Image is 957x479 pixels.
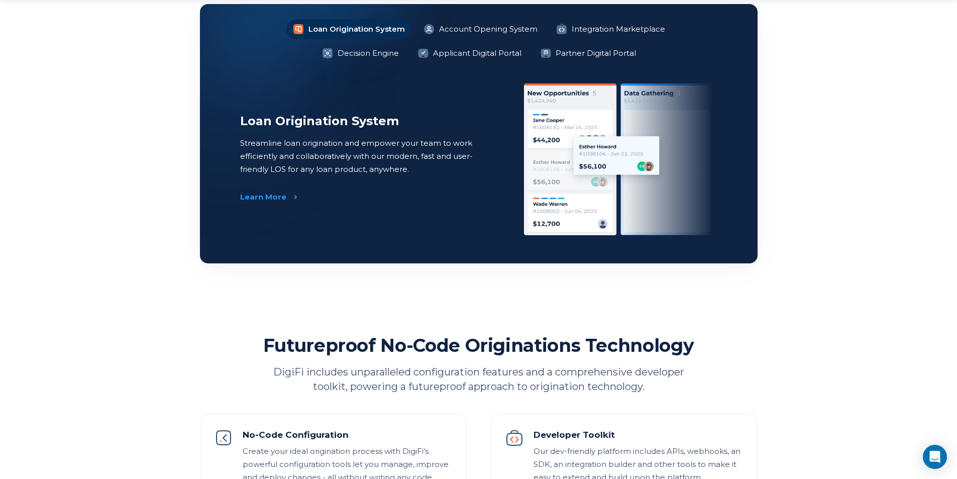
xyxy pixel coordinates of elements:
[524,83,718,235] img: Loan Origination System
[411,43,527,63] li: Applicant Digital Portal
[260,365,697,394] p: DigiFi includes unparalleled configuration features and a comprehensive developer toolkit, poweri...
[417,19,544,39] li: Account Opening System
[240,137,479,176] p: Streamline loan origination and empower your team to work efficiently and collaboratively with ou...
[923,445,947,469] div: Open Intercom Messenger
[315,43,405,63] li: Decision Engine
[240,192,293,202] a: Learn More
[243,429,452,441] h2: No-Code Configuration
[534,43,642,63] li: Partner Digital Portal
[240,114,479,129] h2: Loan Origination System
[534,429,743,441] h2: Developer Toolkit
[550,19,671,39] li: Integration Marketplace
[286,19,411,39] li: Loan Origination System
[240,192,286,202] div: Learn More
[263,334,694,357] h2: Futureproof No-Code Originations Technology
